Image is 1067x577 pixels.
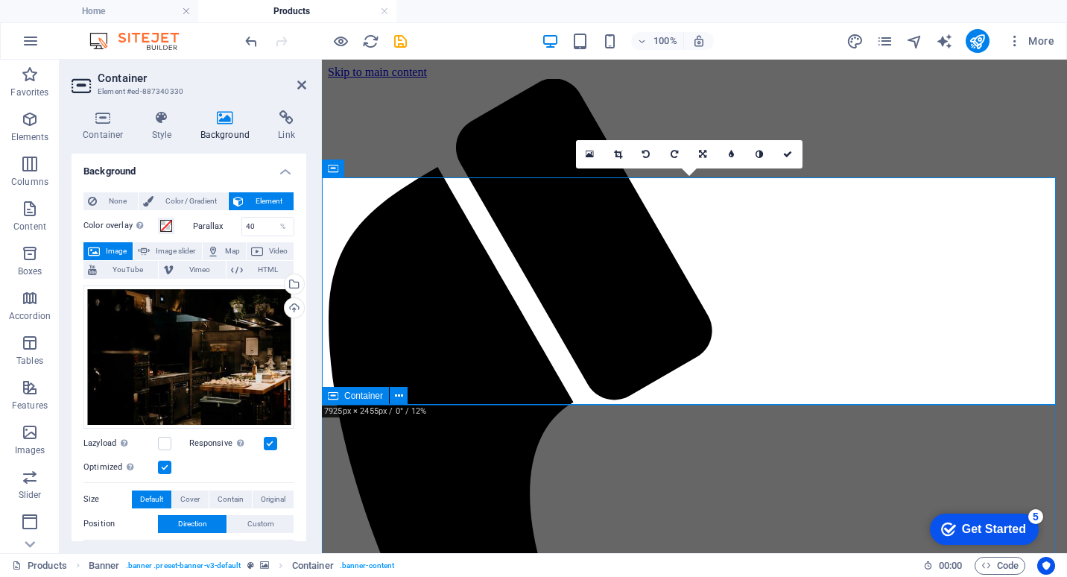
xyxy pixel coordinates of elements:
nav: breadcrumb [89,557,394,575]
span: Color / Gradient [158,192,224,210]
button: navigator [906,32,924,50]
label: Size [83,491,132,508]
span: Container [344,391,383,400]
a: Confirm ( Ctrl ⏎ ) [774,140,802,168]
span: Click to select. Double-click to edit [292,557,334,575]
i: This element contains a background [260,561,269,570]
i: Undo: Change image (Ctrl+Z) [243,33,260,50]
span: Map [224,242,241,260]
span: Direction [178,515,207,533]
button: Vimeo [159,261,225,279]
p: Boxes [18,265,42,277]
a: Blur [718,140,746,168]
button: Code [975,557,1025,575]
h4: Background [189,110,267,142]
h4: Products [198,3,396,19]
i: Pages (Ctrl+Alt+S) [876,33,893,50]
p: Accordion [9,310,51,322]
button: Cover [172,491,208,508]
span: 00 00 [939,557,962,575]
label: Lazyload [83,435,158,453]
i: AI Writer [936,33,953,50]
a: Select files from the file manager, stock photos, or upload file(s) [576,140,604,168]
button: HTML [227,261,294,279]
span: More [1007,34,1054,48]
h6: 100% [653,32,677,50]
button: Default [132,491,171,508]
label: Position [83,515,158,533]
div: 5 [110,3,125,18]
button: pages [876,32,894,50]
i: Reload page [362,33,379,50]
button: 100% [631,32,684,50]
span: . banner-content [340,557,394,575]
i: Publish [969,33,986,50]
h4: Link [267,110,306,142]
label: Optimized [83,458,158,476]
span: None [101,192,133,210]
button: None [83,192,138,210]
button: design [846,32,864,50]
button: undo [242,32,260,50]
i: On resize automatically adjust zoom level to fit chosen device. [692,34,706,48]
p: Elements [11,131,49,143]
p: Images [15,444,45,456]
h2: Container [98,72,306,85]
button: YouTube [83,261,158,279]
p: Tables [16,355,43,367]
span: YouTube [101,261,153,279]
button: Usercentrics [1037,557,1055,575]
button: Direction [158,515,227,533]
label: Parallax [193,222,241,230]
button: Click here to leave preview mode and continue editing [332,32,349,50]
h3: Element #ed-887340330 [98,85,276,98]
button: save [391,32,409,50]
button: Image [83,242,133,260]
a: Skip to main content [6,6,105,19]
div: Get Started 5 items remaining, 0% complete [12,7,121,39]
button: publish [966,29,990,53]
p: Slider [19,489,42,501]
span: Original [261,491,285,508]
span: HTML [247,261,289,279]
span: Code [981,557,1019,575]
a: Greyscale [746,140,774,168]
a: Rotate left 90° [633,140,661,168]
button: Custom [227,515,294,533]
span: Video [267,242,289,260]
button: Element [229,192,294,210]
p: Favorites [10,86,48,98]
i: Navigator [906,33,923,50]
p: Content [13,221,46,233]
h6: Session time [923,557,963,575]
p: Features [12,400,48,412]
p: Columns [11,176,48,188]
label: Color overlay [83,217,158,235]
button: reload [361,32,379,50]
h4: Background [72,154,306,180]
button: Contain [209,491,252,508]
span: Cover [180,491,200,508]
a: Change orientation [689,140,718,168]
span: Image [104,242,128,260]
h4: Container [72,110,141,142]
span: : [949,560,952,571]
div: Get Started [44,16,108,30]
span: Vimeo [178,261,221,279]
button: Color / Gradient [139,192,228,210]
button: Original [253,491,294,508]
img: Editor Logo [86,32,197,50]
span: Custom [247,515,274,533]
i: Design (Ctrl+Alt+Y) [846,33,864,50]
button: text_generator [936,32,954,50]
span: Contain [218,491,244,508]
span: Click to select. Double-click to edit [89,557,120,575]
p: Header [15,534,45,546]
a: Rotate right 90° [661,140,689,168]
span: Default [140,491,163,508]
h4: Style [141,110,189,142]
button: Map [203,242,246,260]
div: % [273,218,294,236]
span: Image slider [154,242,197,260]
a: Click to cancel selection. Double-click to open Pages [12,557,67,575]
